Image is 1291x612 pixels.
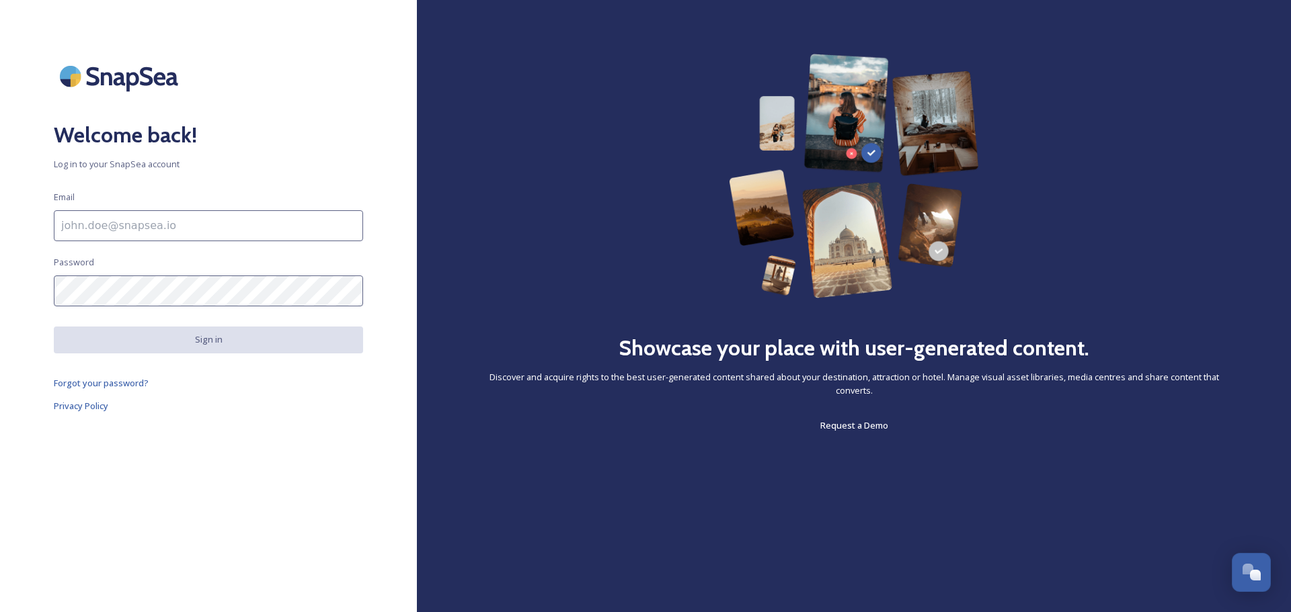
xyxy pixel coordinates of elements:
[619,332,1089,364] h2: Showcase your place with user-generated content.
[54,377,149,389] span: Forgot your password?
[54,119,363,151] h2: Welcome back!
[54,400,108,412] span: Privacy Policy
[54,256,94,269] span: Password
[54,326,363,353] button: Sign in
[54,398,363,414] a: Privacy Policy
[1232,553,1271,592] button: Open Chat
[54,54,188,99] img: SnapSea Logo
[820,417,888,433] a: Request a Demo
[471,371,1237,396] span: Discover and acquire rights to the best user-generated content shared about your destination, att...
[54,191,75,204] span: Email
[820,419,888,431] span: Request a Demo
[54,158,363,171] span: Log in to your SnapSea account
[729,54,979,298] img: 63b42ca75bacad526042e722_Group%20154-p-800.png
[54,375,363,391] a: Forgot your password?
[54,210,363,241] input: john.doe@snapsea.io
